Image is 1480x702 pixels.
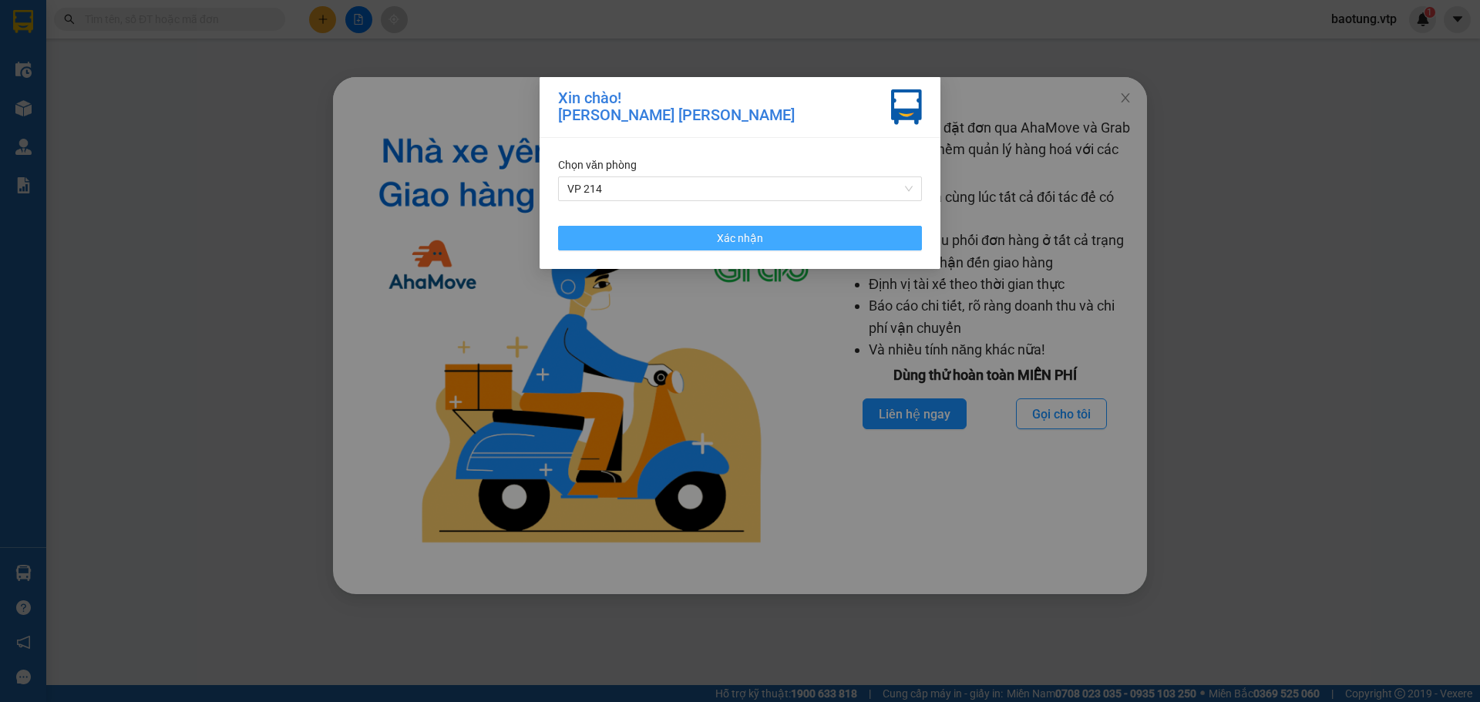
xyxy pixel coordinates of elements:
[558,226,922,250] button: Xác nhận
[567,177,913,200] span: VP 214
[717,230,763,247] span: Xác nhận
[891,89,922,125] img: vxr-icon
[558,89,795,125] div: Xin chào! [PERSON_NAME] [PERSON_NAME]
[558,156,922,173] div: Chọn văn phòng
